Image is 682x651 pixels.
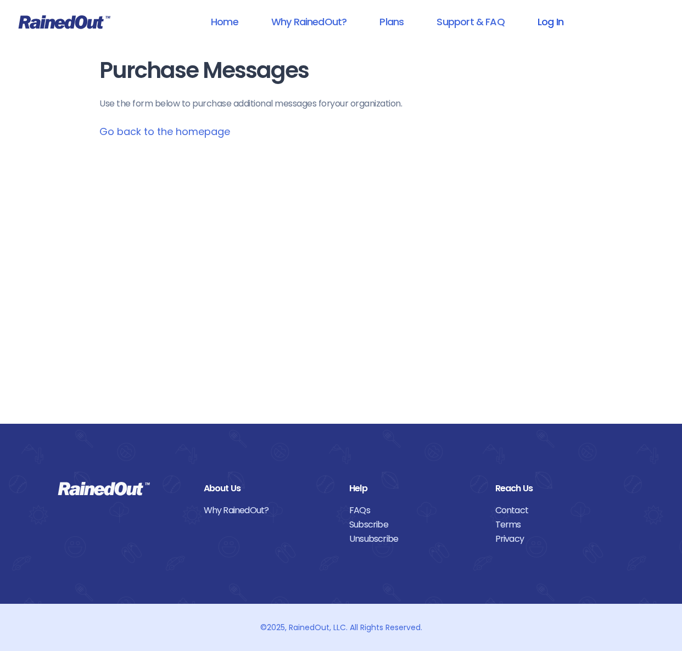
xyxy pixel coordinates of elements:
a: Home [197,9,253,34]
div: About Us [204,481,333,496]
a: Plans [365,9,418,34]
a: Privacy [495,532,625,546]
a: Contact [495,503,625,518]
a: Unsubscribe [349,532,479,546]
a: Why RainedOut? [257,9,361,34]
a: Why RainedOut? [204,503,333,518]
a: Terms [495,518,625,532]
a: Support & FAQ [422,9,518,34]
a: FAQs [349,503,479,518]
a: Go back to the homepage [99,125,230,138]
p: Use the form below to purchase additional messages for your organization . [99,97,583,110]
a: Subscribe [349,518,479,532]
div: Reach Us [495,481,625,496]
div: Help [349,481,479,496]
h1: Purchase Messages [99,58,583,83]
a: Log In [523,9,578,34]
